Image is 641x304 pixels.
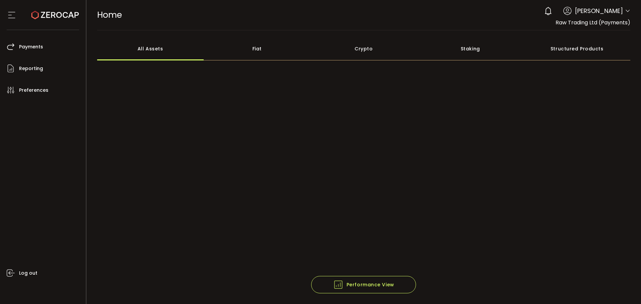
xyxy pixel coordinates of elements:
span: [PERSON_NAME] [575,6,623,15]
div: Staking [417,37,524,60]
iframe: Chat Widget [608,272,641,304]
span: Log out [19,268,37,278]
span: Reporting [19,64,43,73]
span: Performance View [333,280,394,290]
span: Preferences [19,85,48,95]
div: Crypto [310,37,417,60]
span: Payments [19,42,43,52]
div: Fiat [204,37,310,60]
div: All Assets [97,37,204,60]
span: Home [97,9,122,21]
button: Performance View [311,276,416,293]
div: Structured Products [524,37,631,60]
span: Raw Trading Ltd (Payments) [556,19,630,26]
